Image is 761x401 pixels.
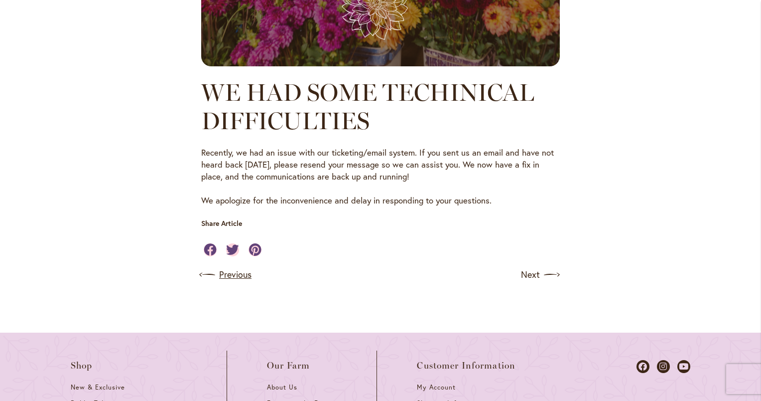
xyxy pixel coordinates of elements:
[201,218,256,228] p: Share Article
[199,267,215,283] img: arrow icon
[201,78,560,134] h2: WE HAD SOME TECHINICAL DIFFICULTIES
[226,243,239,256] a: Share on Twitter
[249,243,261,256] a: Share on Pinterest
[201,195,560,206] p: We apologize for the inconvenience and delay in responding to your questions.
[71,361,93,371] span: Shop
[417,361,515,371] span: Customer Information
[204,243,217,256] a: Share on Facebook
[636,360,649,373] a: Dahlias on Facebook
[521,267,560,283] a: Next
[677,360,690,373] a: Dahlias on Youtube
[544,267,560,283] img: arrow icon
[267,361,310,371] span: Our Farm
[201,147,560,183] p: Recently, we had an issue with our ticketing/email system. If you sent us an email and have not h...
[657,360,670,373] a: Dahlias on Instagram
[201,267,252,283] a: Previous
